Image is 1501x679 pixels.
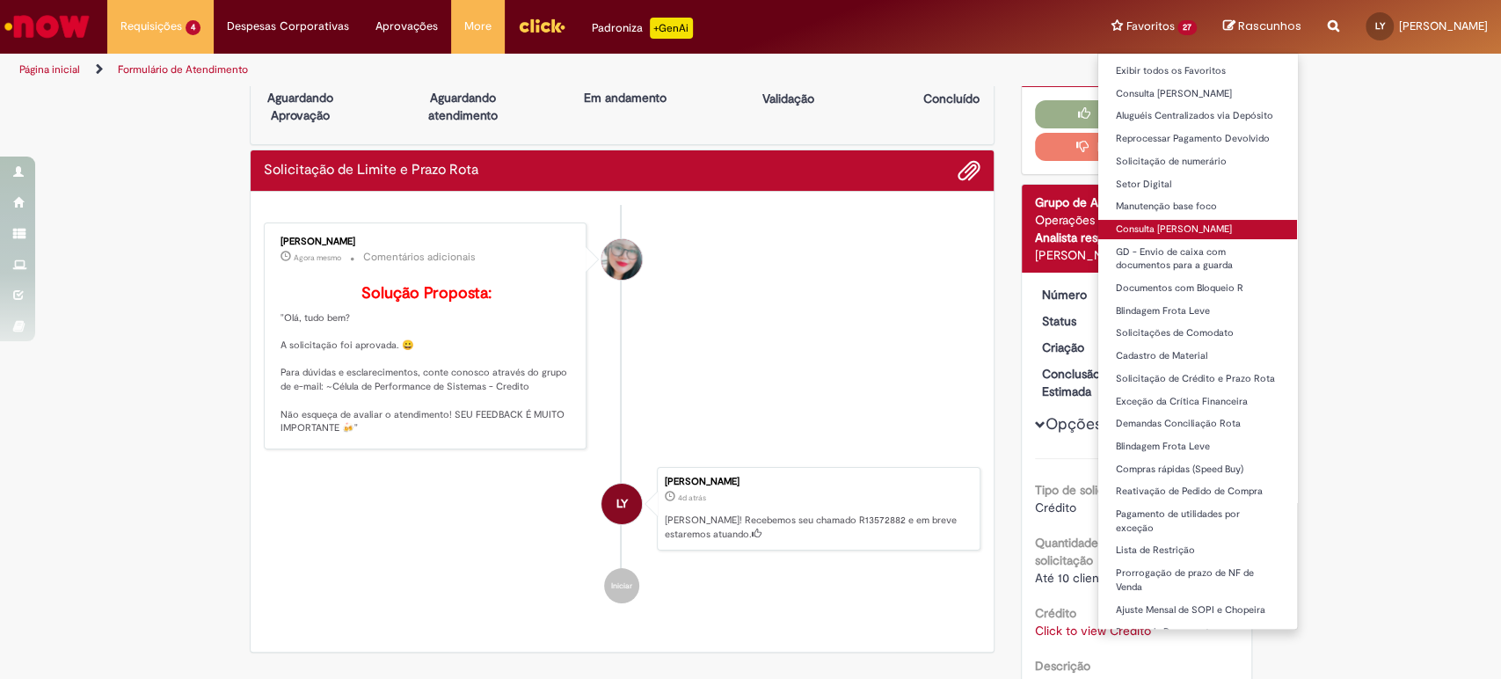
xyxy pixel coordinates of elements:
[1098,175,1297,194] a: Setor Digital
[1098,437,1297,456] a: Blindagem Frota Leve
[1098,129,1297,149] a: Reprocessar Pagamento Devolvido
[1098,505,1297,537] a: Pagamento de utilidades por exceção
[281,285,573,435] p: "Olá, tudo bem? A solicitação foi aprovada. 😀 Para dúvidas e esclarecimentos, conte conosco atrav...
[264,205,981,622] ul: Histórico de tíquete
[1223,18,1301,35] a: Rascunhos
[1098,152,1297,172] a: Solicitação de numerário
[19,62,80,77] a: Página inicial
[1035,100,1238,128] button: Aceitar solução
[1098,623,1297,642] a: Restart de Documento
[518,12,565,39] img: click_logo_yellow_360x200.png
[1098,84,1297,104] a: Consulta [PERSON_NAME]
[1035,133,1238,161] button: Rejeitar Solução
[1035,193,1238,211] div: Grupo de Atribuição:
[1035,535,1196,568] b: Quantidade de clientes nessa solicitação
[1098,541,1297,560] a: Lista de Restrição
[1098,324,1297,343] a: Solicitações de Comodato
[601,239,642,280] div: Franciele Fernanda Melo dos Santos
[281,237,573,247] div: [PERSON_NAME]
[1029,339,1137,356] dt: Criação
[1375,20,1385,32] span: LY
[1098,564,1297,596] a: Prorrogação de prazo de NF de Venda
[375,18,438,35] span: Aprovações
[922,90,979,107] p: Concluído
[1035,500,1076,515] span: Crédito
[665,514,971,541] p: [PERSON_NAME]! Recebemos seu chamado R13572882 e em breve estaremos atuando.
[227,18,349,35] span: Despesas Corporativas
[678,493,706,503] span: 4d atrás
[1035,623,1151,639] a: Click to view Crédito
[665,477,971,487] div: [PERSON_NAME]
[186,20,200,35] span: 4
[1035,229,1238,246] div: Analista responsável:
[258,89,343,124] p: Aguardando Aprovação
[1035,605,1076,621] b: Crédito
[1098,243,1297,275] a: GD - Envio de caixa com documentos para a guarda
[1097,53,1298,630] ul: Favoritos
[1035,658,1090,674] b: Descrição
[363,250,476,265] small: Comentários adicionais
[1098,62,1297,81] a: Exibir todos os Favoritos
[1098,220,1297,239] a: Consulta [PERSON_NAME]
[13,54,987,86] ul: Trilhas de página
[678,493,706,503] time: 27/09/2025 11:16:41
[264,163,478,179] h2: Solicitação de Limite e Prazo Rota Histórico de tíquete
[361,283,492,303] b: Solução Proposta:
[1098,369,1297,389] a: Solicitação de Crédito e Prazo Rota
[1238,18,1301,34] span: Rascunhos
[420,89,506,124] p: Aguardando atendimento
[1098,347,1297,366] a: Cadastro de Material
[1399,18,1488,33] span: [PERSON_NAME]
[1029,312,1137,330] dt: Status
[294,252,341,263] time: 30/09/2025 15:41:14
[2,9,92,44] img: ServiceNow
[1035,211,1238,229] div: Operações - Crédito - Crédito Rota
[1177,20,1197,35] span: 27
[1098,601,1297,620] a: Ajuste Mensal de SOPI e Chopeira
[616,483,628,525] span: LY
[1035,246,1238,264] div: [PERSON_NAME]
[264,467,981,551] li: Luis Felipe Heidy Lima Yokota
[464,18,492,35] span: More
[1098,197,1297,216] a: Manutenção base foco
[1029,365,1137,400] dt: Conclusão Estimada
[762,90,814,107] p: Validação
[1035,482,1138,498] b: Tipo de solicitação
[601,484,642,524] div: Luis Felipe Heidy Lima Yokota
[1098,106,1297,126] a: Aluguéis Centralizados via Depósito
[1098,482,1297,501] a: Reativação de Pedido de Compra
[294,252,341,263] span: Agora mesmo
[1029,286,1137,303] dt: Número
[1098,392,1297,412] a: Exceção da Crítica Financeira
[1098,414,1297,434] a: Demandas Conciliação Rota
[1035,570,1115,586] span: Até 10 clientes
[118,62,248,77] a: Formulário de Atendimento
[1098,460,1297,479] a: Compras rápidas (Speed Buy)
[1098,279,1297,298] a: Documentos com Bloqueio R
[1126,18,1174,35] span: Favoritos
[592,18,693,39] div: Padroniza
[584,89,667,106] p: Em andamento
[650,18,693,39] p: +GenAi
[1098,302,1297,321] a: Blindagem Frota Leve
[120,18,182,35] span: Requisições
[958,159,980,182] button: Adicionar anexos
